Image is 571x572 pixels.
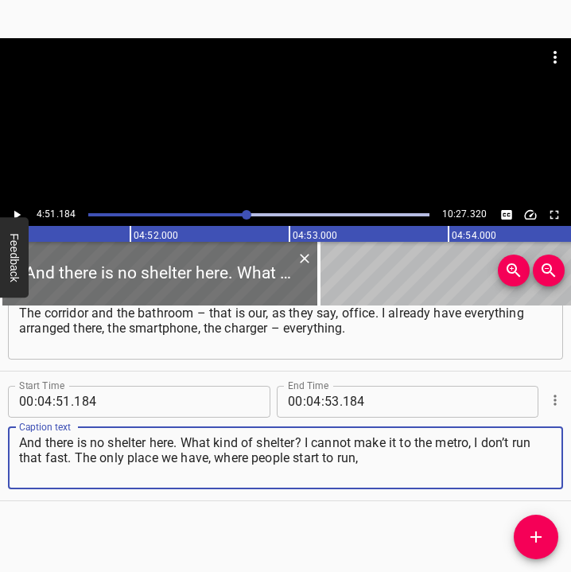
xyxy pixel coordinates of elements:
text: 04:54.000 [452,230,496,241]
input: 53 [324,386,340,418]
span: : [34,386,37,418]
button: Cue Options [545,390,565,411]
span: . [340,386,343,418]
span: : [321,386,324,418]
text: 04:52.000 [134,230,178,241]
div: Play progress [88,213,429,216]
button: Change Playback Speed [520,204,541,225]
input: 51 [56,386,71,418]
span: 4:51.184 [37,208,76,220]
textarea: The corridor and the bathroom – that is our, as they say, office. I already have everything arran... [19,305,552,351]
span: 10:27.320 [442,208,487,220]
input: 00 [288,386,303,418]
input: 184 [74,386,219,418]
button: Zoom In [498,255,530,286]
input: 04 [306,386,321,418]
input: 00 [19,386,34,418]
textarea: And there is no shelter here. What kind of shelter? I cannot make it to the metro, I don’t run th... [19,435,552,481]
button: Play/Pause [6,204,27,225]
button: Toggle fullscreen [544,204,565,225]
span: : [303,386,306,418]
div: Delete Cue [294,248,313,269]
button: Zoom Out [533,255,565,286]
text: 04:53.000 [293,230,337,241]
button: Toggle captions [496,204,517,225]
button: Delete [294,248,315,269]
button: Add Cue [514,515,558,559]
span: : [52,386,56,418]
input: 04 [37,386,52,418]
div: Cue Options [545,379,563,421]
input: 184 [343,386,488,418]
span: . [71,386,74,418]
